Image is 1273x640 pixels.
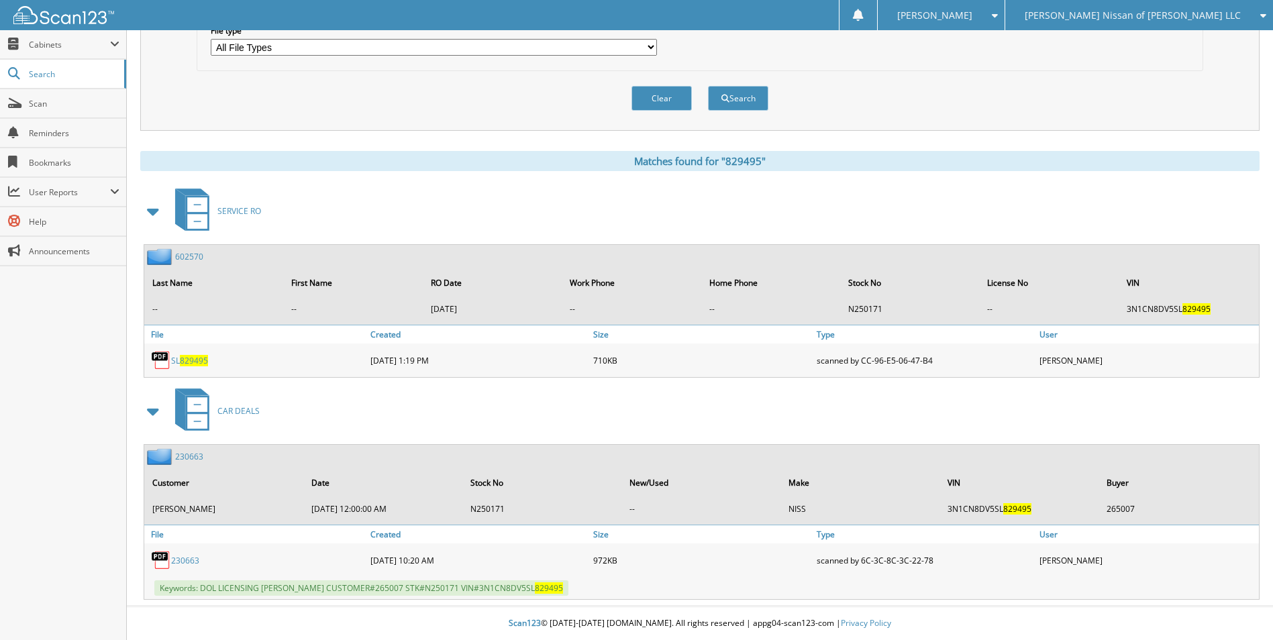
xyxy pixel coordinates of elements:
[167,184,261,237] a: SERVICE RO
[180,355,208,366] span: 829495
[1036,347,1259,374] div: [PERSON_NAME]
[563,298,701,320] td: --
[1120,269,1258,297] th: VIN
[29,127,119,139] span: Reminders
[29,68,117,80] span: Search
[146,269,283,297] th: Last Name
[1120,298,1258,320] td: 3N1CN8DV5SL
[144,525,367,543] a: File
[980,269,1118,297] th: License No
[29,246,119,257] span: Announcements
[535,582,563,594] span: 829495
[464,469,621,496] th: Stock No
[703,269,840,297] th: Home Phone
[1182,303,1211,315] span: 829495
[782,498,939,520] td: NISS
[285,269,422,297] th: First Name
[941,469,1099,496] th: VIN
[146,498,303,520] td: [PERSON_NAME]
[151,350,171,370] img: PDF.png
[841,617,891,629] a: Privacy Policy
[127,607,1273,640] div: © [DATE]-[DATE] [DOMAIN_NAME]. All rights reserved | appg04-scan123-com |
[211,25,657,36] label: File type
[367,547,590,574] div: [DATE] 10:20 AM
[217,405,260,417] span: CAR DEALS
[29,186,110,198] span: User Reports
[782,469,939,496] th: Make
[367,525,590,543] a: Created
[1036,547,1259,574] div: [PERSON_NAME]
[147,248,175,265] img: folder2.png
[813,325,1036,343] a: Type
[29,39,110,50] span: Cabinets
[424,298,562,320] td: [DATE]
[623,469,780,496] th: New/Used
[563,269,701,297] th: Work Phone
[813,347,1036,374] div: scanned by CC-96-E5-06-47-B4
[509,617,541,629] span: Scan123
[1100,498,1258,520] td: 265007
[146,298,283,320] td: --
[842,298,979,320] td: N250171
[590,347,813,374] div: 710KB
[305,498,462,520] td: [DATE] 12:00:00 AM
[29,216,119,227] span: Help
[464,498,621,520] td: N250171
[1206,576,1273,640] iframe: Chat Widget
[842,269,979,297] th: Stock No
[151,550,171,570] img: PDF.png
[367,347,590,374] div: [DATE] 1:19 PM
[167,384,260,437] a: CAR DEALS
[980,298,1118,320] td: --
[1025,11,1241,19] span: [PERSON_NAME] Nissan of [PERSON_NAME] LLC
[140,151,1260,171] div: Matches found for "829495"
[813,525,1036,543] a: Type
[175,251,203,262] a: 602570
[813,547,1036,574] div: scanned by 6C-3C-8C-3C-22-78
[285,298,422,320] td: --
[367,325,590,343] a: Created
[590,325,813,343] a: Size
[305,469,462,496] th: Date
[147,448,175,465] img: folder2.png
[590,547,813,574] div: 972KB
[1036,525,1259,543] a: User
[146,469,303,496] th: Customer
[29,98,119,109] span: Scan
[590,525,813,543] a: Size
[154,580,568,596] span: Keywords: DOL LICENSING [PERSON_NAME] CUSTOMER#265007 STK#N250171 VIN#3N1CN8DV5SL
[171,355,208,366] a: SL829495
[631,86,692,111] button: Clear
[144,325,367,343] a: File
[217,205,261,217] span: SERVICE RO
[941,498,1099,520] td: 3N1CN8DV5SL
[1100,469,1258,496] th: Buyer
[171,555,199,566] a: 230663
[175,451,203,462] a: 230663
[1003,503,1031,515] span: 829495
[29,157,119,168] span: Bookmarks
[424,269,562,297] th: RO Date
[1036,325,1259,343] a: User
[623,498,780,520] td: --
[708,86,768,111] button: Search
[703,298,840,320] td: --
[897,11,972,19] span: [PERSON_NAME]
[13,6,114,24] img: scan123-logo-white.svg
